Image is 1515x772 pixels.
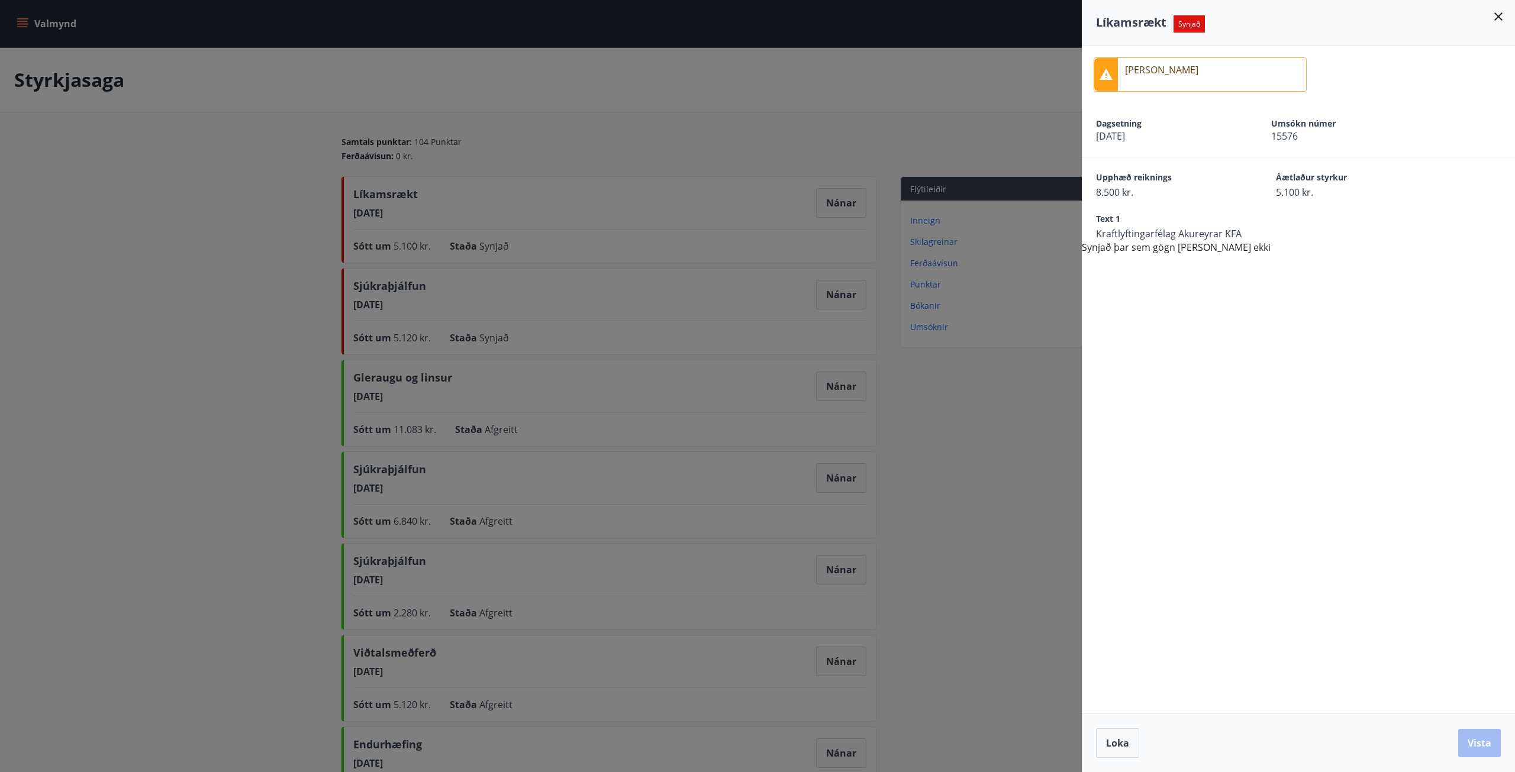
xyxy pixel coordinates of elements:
p: [PERSON_NAME] [1125,63,1198,77]
span: Kraftlyftingarfélag Akureyrar KFA [1096,227,1242,240]
div: Synjað þar sem gögn [PERSON_NAME] ekki [1082,46,1515,254]
span: Loka [1106,737,1129,750]
span: Áætlaður styrkur [1276,172,1414,186]
span: 8.500 kr. [1096,186,1234,199]
span: [DATE] [1096,130,1230,143]
span: Dagsetning [1096,118,1230,130]
span: 5.100 kr. [1276,186,1414,199]
span: Líkamsrækt [1096,14,1166,30]
button: Loka [1096,728,1139,758]
span: Upphæð reiknings [1096,172,1234,186]
span: 15576 [1271,130,1405,143]
span: Synjað [1174,15,1205,33]
span: Text 1 [1096,213,1242,227]
span: Umsókn númer [1271,118,1405,130]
